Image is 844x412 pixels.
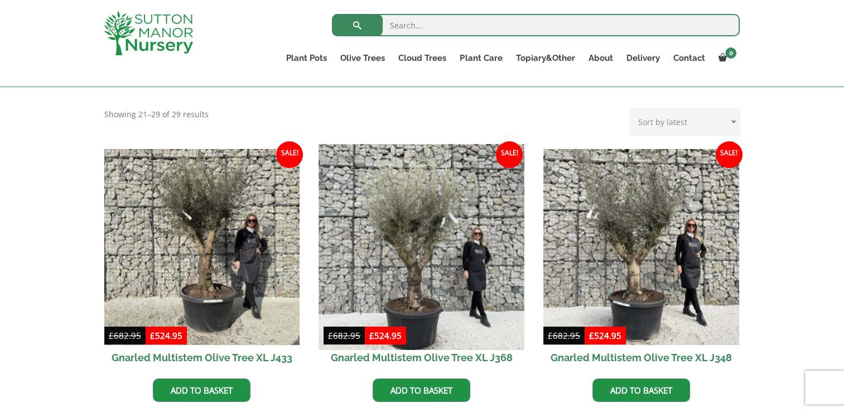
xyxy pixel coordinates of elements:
[104,108,209,121] p: Showing 21–29 of 29 results
[543,149,739,370] a: Sale! Gnarled Multistem Olive Tree XL J348
[716,141,742,168] span: Sale!
[332,14,740,36] input: Search...
[373,379,470,402] a: Add to basket: “Gnarled Multistem Olive Tree XL J368”
[109,330,141,341] bdi: 682.95
[104,345,300,370] h2: Gnarled Multistem Olive Tree XL J433
[150,330,155,341] span: £
[150,330,182,341] bdi: 524.95
[453,50,509,66] a: Plant Care
[666,50,711,66] a: Contact
[334,50,392,66] a: Olive Trees
[548,330,580,341] bdi: 682.95
[711,50,740,66] a: 0
[369,330,374,341] span: £
[725,47,736,59] span: 0
[109,330,114,341] span: £
[324,345,519,370] h2: Gnarled Multistem Olive Tree XL J368
[629,108,740,136] select: Shop order
[328,330,333,341] span: £
[276,141,303,168] span: Sale!
[589,330,594,341] span: £
[104,149,300,345] img: Gnarled Multistem Olive Tree XL J433
[509,50,581,66] a: Topiary&Other
[619,50,666,66] a: Delivery
[279,50,334,66] a: Plant Pots
[328,330,360,341] bdi: 682.95
[592,379,690,402] a: Add to basket: “Gnarled Multistem Olive Tree XL J348”
[392,50,453,66] a: Cloud Trees
[324,149,519,370] a: Sale! Gnarled Multistem Olive Tree XL J368
[369,330,402,341] bdi: 524.95
[104,11,193,55] img: logo
[543,149,739,345] img: Gnarled Multistem Olive Tree XL J348
[496,141,523,168] span: Sale!
[104,149,300,370] a: Sale! Gnarled Multistem Olive Tree XL J433
[319,144,524,349] img: Gnarled Multistem Olive Tree XL J368
[581,50,619,66] a: About
[543,345,739,370] h2: Gnarled Multistem Olive Tree XL J348
[153,379,250,402] a: Add to basket: “Gnarled Multistem Olive Tree XL J433”
[589,330,621,341] bdi: 524.95
[548,330,553,341] span: £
